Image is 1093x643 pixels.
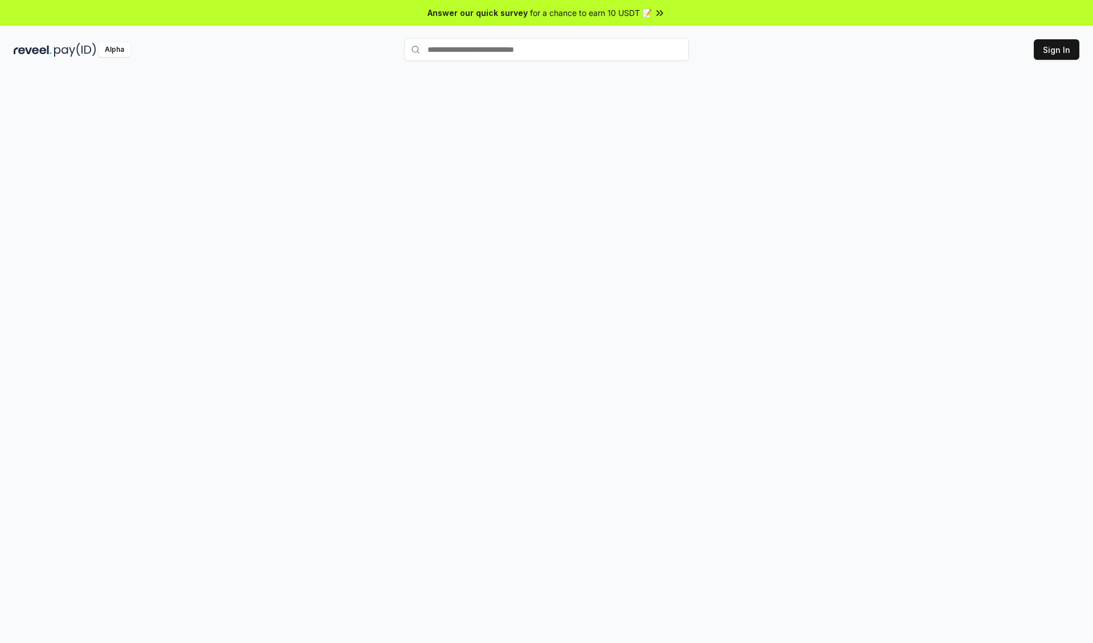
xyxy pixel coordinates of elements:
button: Sign In [1034,39,1079,60]
div: Alpha [98,43,130,57]
span: Answer our quick survey [428,7,528,19]
img: reveel_dark [14,43,52,57]
span: for a chance to earn 10 USDT 📝 [530,7,652,19]
img: pay_id [54,43,96,57]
